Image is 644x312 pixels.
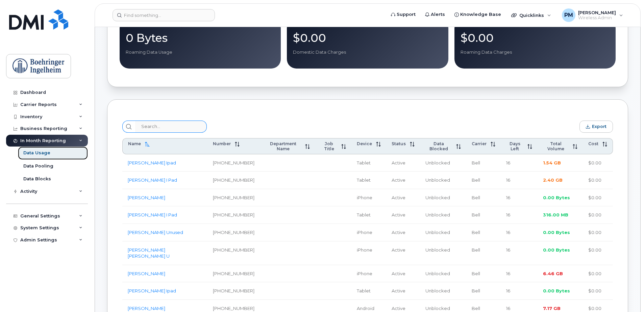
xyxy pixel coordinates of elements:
span: Quicklinks [519,12,544,18]
span: Name [128,141,141,146]
td: Unblocked [420,282,466,300]
td: iPhone [351,224,386,241]
span: Cost [588,141,598,146]
span: PM [564,11,573,19]
td: Unblocked [420,189,466,207]
td: Unblocked [420,241,466,265]
td: Tablet [351,172,386,189]
input: Search... [135,121,207,133]
td: iPhone [351,241,386,265]
td: Active [386,206,420,224]
span: 7.17 GB [543,306,561,311]
a: Knowledge Base [450,8,506,21]
td: $0.00 [583,189,613,207]
td: [PHONE_NUMBER] [207,241,260,265]
td: [PHONE_NUMBER] [207,154,260,172]
td: Bell [466,224,501,241]
td: 16 [501,265,538,283]
td: Active [386,241,420,265]
a: [PERSON_NAME] Ipad [128,288,176,293]
td: Bell [466,172,501,189]
a: Alerts [420,8,450,21]
span: Number [213,141,231,146]
td: Active [386,172,420,189]
td: $0.00 [583,206,613,224]
td: Unblocked [420,172,466,189]
span: Status [392,141,406,146]
a: [PERSON_NAME] [128,195,165,200]
td: Bell [466,154,501,172]
td: iPhone [351,189,386,207]
td: $0.00 [583,172,613,189]
p: Roaming Data Usage [126,49,275,55]
td: Tablet [351,282,386,300]
td: Active [386,282,420,300]
p: 0 Bytes [126,32,275,44]
td: $0.00 [583,241,613,265]
td: Bell [466,206,501,224]
span: Days Left [506,141,523,151]
td: [PHONE_NUMBER] [207,189,260,207]
td: Unblocked [420,224,466,241]
span: Device [357,141,372,146]
span: [PERSON_NAME] [578,10,616,15]
span: 2.40 GB [543,177,563,183]
td: [PHONE_NUMBER] [207,206,260,224]
td: Unblocked [420,265,466,283]
td: Tablet [351,206,386,224]
td: $0.00 [583,282,613,300]
td: Active [386,265,420,283]
a: [PERSON_NAME] Ipad [128,160,176,165]
td: Bell [466,282,501,300]
td: Active [386,154,420,172]
span: Alerts [431,11,445,18]
td: Unblocked [420,206,466,224]
td: 16 [501,172,538,189]
td: [PHONE_NUMBER] [207,265,260,283]
a: [PERSON_NAME] Unused [128,230,183,235]
td: Bell [466,189,501,207]
td: $0.00 [583,154,613,172]
td: [PHONE_NUMBER] [207,224,260,241]
span: 316.00 MB [543,212,568,217]
td: Bell [466,265,501,283]
td: 16 [501,189,538,207]
p: Domestic Data Charges [293,49,442,55]
p: $0.00 [461,32,610,44]
button: Export [579,121,613,133]
a: Support [386,8,420,21]
td: Bell [466,241,501,265]
td: 16 [501,154,538,172]
td: 16 [501,224,538,241]
td: $0.00 [583,265,613,283]
span: Support [397,11,416,18]
span: Department Name [265,141,301,151]
div: Quicklinks [506,8,556,22]
td: 16 [501,282,538,300]
span: Job Title [321,141,337,151]
a: [PERSON_NAME] I Pad [128,177,177,183]
span: 0.00 Bytes [543,247,570,253]
td: [PHONE_NUMBER] [207,172,260,189]
a: [PERSON_NAME] [128,306,165,311]
span: Wireless Admin [578,15,616,21]
span: Data Blocked [425,141,452,151]
p: $0.00 [293,32,442,44]
input: Find something... [113,9,215,21]
div: Priyanka Modhvadiya [557,8,628,22]
td: 16 [501,241,538,265]
p: Roaming Data Charges [461,49,610,55]
span: Carrier [472,141,487,146]
span: 6.46 GB [543,271,563,276]
td: 16 [501,206,538,224]
td: iPhone [351,265,386,283]
span: 0.00 Bytes [543,195,570,200]
span: 0.00 Bytes [543,230,570,235]
td: Active [386,189,420,207]
span: 0.00 Bytes [543,288,570,293]
span: Knowledge Base [460,11,501,18]
a: [PERSON_NAME] [128,271,165,276]
span: Total Volume [543,141,569,151]
td: $0.00 [583,224,613,241]
td: Tablet [351,154,386,172]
